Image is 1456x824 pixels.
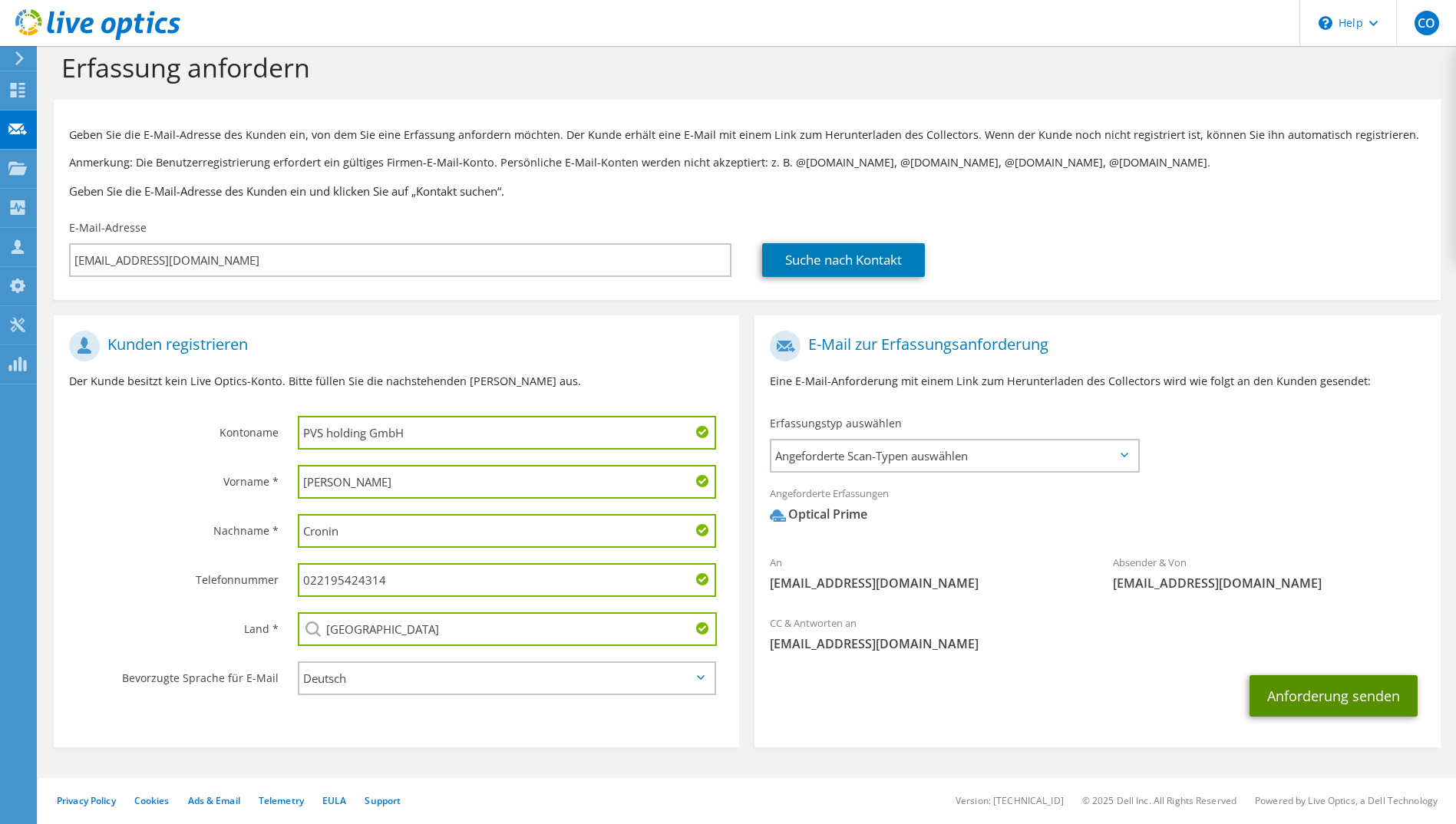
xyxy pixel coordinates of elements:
p: Eine E-Mail-Anforderung mit einem Link zum Herunterladen des Collectors wird wie folgt an den Kun... [770,373,1425,390]
a: Privacy Policy [57,794,116,807]
div: Angeforderte Erfassungen [754,477,1440,539]
p: Der Kunde besitzt kein Live Optics-Konto. Bitte füllen Sie die nachstehenden [PERSON_NAME] aus. [69,373,724,390]
li: © 2025 Dell Inc. All Rights Reserved [1082,794,1236,807]
label: Nachname * [69,514,279,539]
h3: Geben Sie die E-Mail-Adresse des Kunden ein und klicken Sie auf „Kontakt suchen“. [69,183,1425,199]
span: [EMAIL_ADDRESS][DOMAIN_NAME] [770,575,1082,592]
div: Optical Prime [770,506,867,523]
div: CC & Antworten an [754,607,1440,660]
label: Kontoname [69,416,279,440]
div: An [754,546,1098,599]
button: Anforderung senden [1250,675,1418,717]
li: Version: [TECHNICAL_ID] [956,794,1064,807]
label: E-Mail-Adresse [69,220,147,236]
li: Powered by Live Optics, a Dell Technology [1255,794,1438,807]
label: Land * [69,612,279,637]
a: Cookies [134,794,170,807]
p: Anmerkung: Die Benutzerregistrierung erfordert ein gültiges Firmen-E-Mail-Konto. Persönliche E-Ma... [69,154,1425,171]
span: CO [1415,11,1439,35]
span: [EMAIL_ADDRESS][DOMAIN_NAME] [770,635,1425,652]
label: Vorname * [69,465,279,489]
span: [EMAIL_ADDRESS][DOMAIN_NAME] [1113,575,1425,592]
a: EULA [322,794,346,807]
label: Bevorzugte Sprache für E-Mail [69,661,279,686]
h1: E-Mail zur Erfassungsanforderung [770,331,1417,361]
div: Absender & Von [1098,546,1441,599]
svg: \n [1319,16,1332,30]
h1: Erfassung anfordern [61,51,1425,84]
p: Geben Sie die E-Mail-Adresse des Kunden ein, von dem Sie eine Erfassung anfordern möchten. Der Ku... [69,127,1425,143]
a: Support [365,794,401,807]
label: Telefonnummer [69,563,279,588]
label: Erfassungstyp auswählen [770,416,902,431]
a: Suche nach Kontakt [762,243,925,277]
span: Angeforderte Scan-Typen auswählen [771,440,1137,471]
h1: Kunden registrieren [69,331,716,361]
a: Ads & Email [188,794,240,807]
a: Telemetry [259,794,304,807]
